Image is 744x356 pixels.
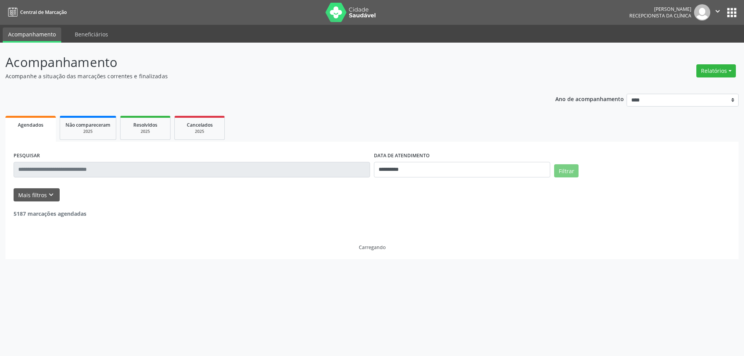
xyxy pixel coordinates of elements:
button:  [710,4,725,21]
img: img [694,4,710,21]
p: Acompanhe a situação das marcações correntes e finalizadas [5,72,518,80]
div: 2025 [180,129,219,134]
button: Relatórios [696,64,736,77]
span: Central de Marcação [20,9,67,15]
div: Carregando [359,244,386,251]
i:  [713,7,722,15]
span: Cancelados [187,122,213,128]
span: Não compareceram [65,122,110,128]
p: Acompanhamento [5,53,518,72]
a: Central de Marcação [5,6,67,19]
i: keyboard_arrow_down [47,191,55,199]
button: apps [725,6,739,19]
a: Beneficiários [69,28,114,41]
div: 2025 [126,129,165,134]
label: PESQUISAR [14,150,40,162]
div: 2025 [65,129,110,134]
button: Filtrar [554,164,579,177]
span: Agendados [18,122,43,128]
span: Resolvidos [133,122,157,128]
label: DATA DE ATENDIMENTO [374,150,430,162]
span: Recepcionista da clínica [629,12,691,19]
strong: 5187 marcações agendadas [14,210,86,217]
div: [PERSON_NAME] [629,6,691,12]
p: Ano de acompanhamento [555,94,624,103]
button: Mais filtroskeyboard_arrow_down [14,188,60,202]
a: Acompanhamento [3,28,61,43]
